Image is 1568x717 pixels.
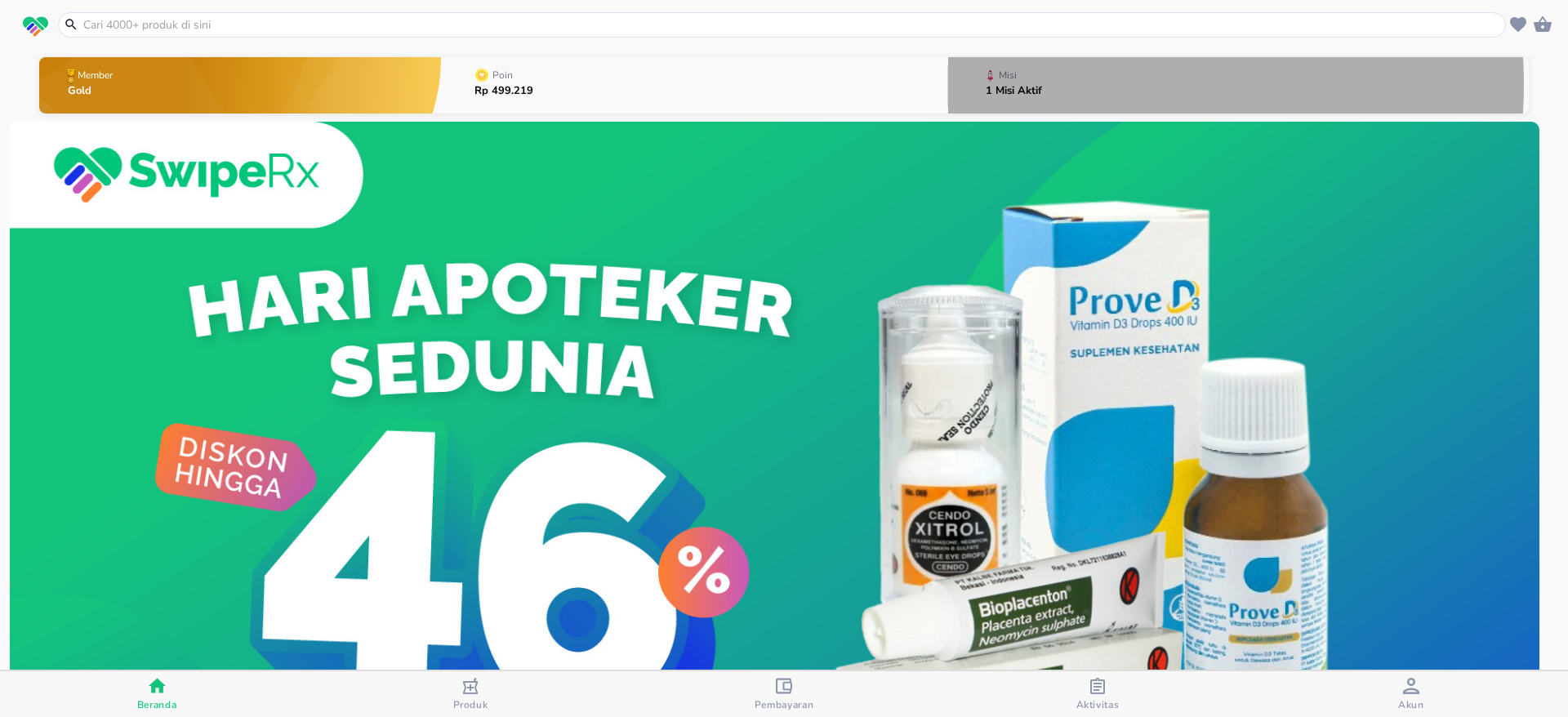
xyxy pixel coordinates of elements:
span: Pembayaran [755,698,814,711]
span: Akun [1398,698,1424,711]
img: logo_swiperx_s.bd005f3b.svg [23,16,48,38]
p: Misi [999,70,1017,80]
p: Gold [68,86,116,96]
p: Poin [492,70,513,80]
span: Beranda [137,698,177,711]
button: Akun [1254,671,1568,717]
span: Aktivitas [1076,698,1120,711]
input: Cari 4000+ produk di sini [82,16,1502,33]
button: MemberGold [39,53,441,118]
button: Misi1 Misi Aktif [948,53,1529,118]
p: 1 Misi Aktif [986,86,1042,96]
button: Produk [314,671,627,717]
button: Aktivitas [941,671,1254,717]
p: Rp 499.219 [474,86,533,96]
button: PoinRp 499.219 [441,53,947,118]
p: Member [78,70,113,80]
span: Produk [453,698,488,711]
button: Pembayaran [627,671,941,717]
